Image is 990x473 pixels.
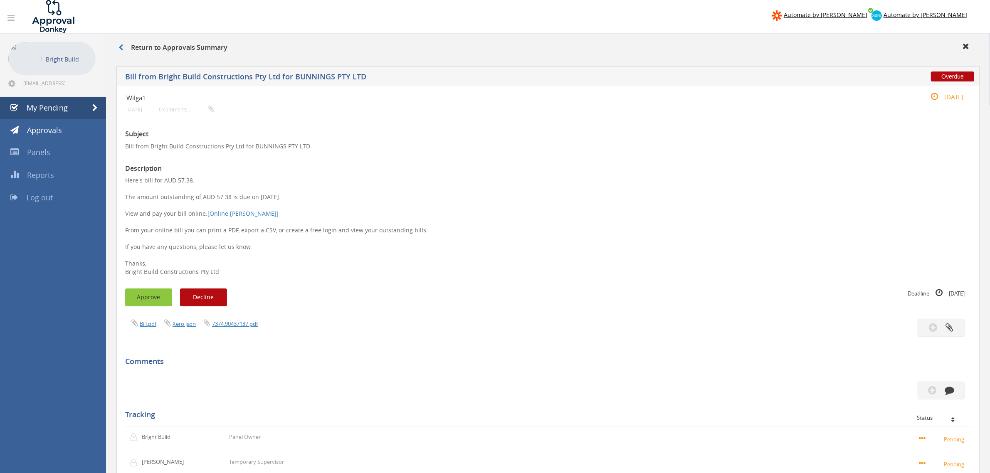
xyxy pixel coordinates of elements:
[908,288,965,298] small: Deadline [DATE]
[917,415,965,421] div: Status
[46,54,91,64] p: Bright Build
[126,106,142,113] small: [DATE]
[27,103,68,113] span: My Pending
[125,131,971,138] h3: Subject
[126,94,829,101] h4: Wilga1
[784,11,867,19] span: Automate by [PERSON_NAME]
[142,458,190,466] p: [PERSON_NAME]
[125,165,971,172] h3: Description
[922,92,963,101] small: [DATE]
[142,433,190,441] p: Bright Build
[27,192,53,202] span: Log out
[23,80,94,86] span: [EMAIL_ADDRESS][DOMAIN_NAME]
[180,288,227,306] button: Decline
[919,459,967,468] small: Pending
[129,433,142,441] img: user-icon.png
[884,11,967,19] span: Automate by [PERSON_NAME]
[27,147,50,157] span: Panels
[919,434,967,443] small: Pending
[125,73,718,83] h5: Bill from Bright Build Constructions Pty Ltd for BUNNINGS PTY LTD
[871,10,882,21] img: xero-logo.png
[27,125,62,135] span: Approvals
[125,288,172,306] button: Approve
[229,433,261,441] p: Panel Owner
[931,71,974,81] span: Overdue
[212,320,258,328] a: 7374.90437137.pdf
[229,458,284,466] p: Temporary Supervisor
[27,170,54,180] span: Reports
[119,44,227,52] h3: Return to Approvals Summary
[173,320,196,328] a: Xero.json
[772,10,782,21] img: zapier-logomark.png
[125,411,965,419] h5: Tracking
[129,458,142,467] img: user-icon.png
[140,320,156,328] a: Bill.pdf
[125,176,971,276] p: Here's bill for AUD 57.38. The amount outstanding of AUD 57.38 is due on [DATE]. View and pay you...
[125,142,971,150] p: Bill from Bright Build Constructions Pty Ltd for BUNNINGS PTY LTD
[125,357,965,366] h5: Comments
[159,106,214,113] small: 0 comments...
[207,209,279,217] a: [Online [PERSON_NAME]]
